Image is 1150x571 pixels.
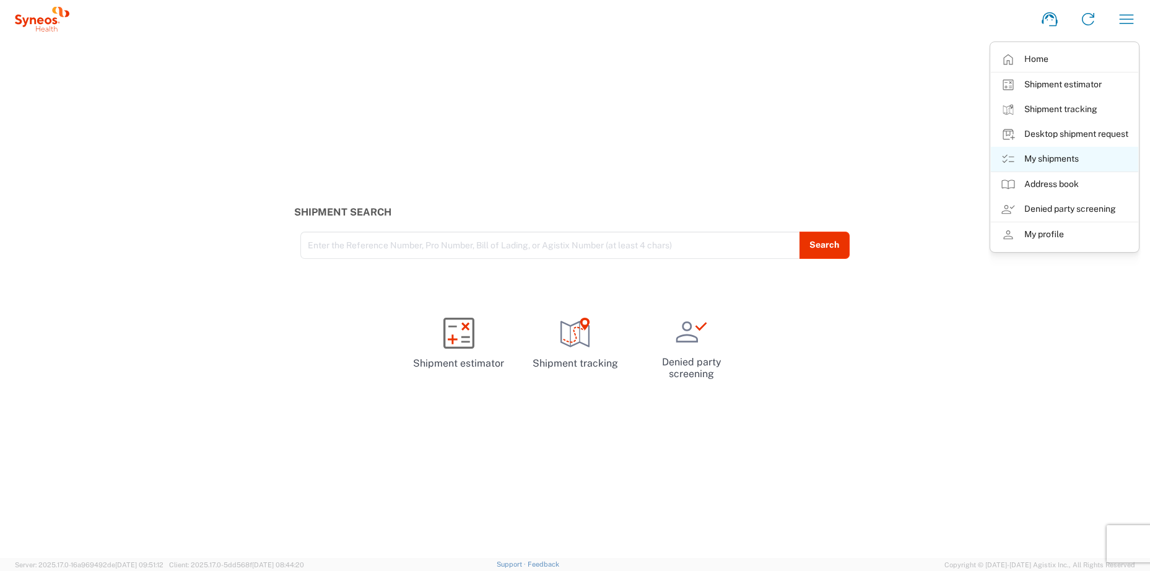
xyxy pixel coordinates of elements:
a: Shipment tracking [991,97,1138,122]
a: Shipment estimator [991,72,1138,97]
a: My shipments [991,147,1138,172]
a: My profile [991,222,1138,247]
span: Server: 2025.17.0-16a969492de [15,561,163,569]
button: Search [799,232,850,259]
a: Denied party screening [638,307,745,390]
span: Copyright © [DATE]-[DATE] Agistix Inc., All Rights Reserved [944,559,1135,570]
span: [DATE] 09:51:12 [115,561,163,569]
span: Client: 2025.17.0-5dd568f [169,561,304,569]
a: Shipment tracking [522,307,629,381]
a: Address book [991,172,1138,197]
a: Support [497,560,528,568]
a: Feedback [528,560,559,568]
a: Desktop shipment request [991,122,1138,147]
span: [DATE] 08:44:20 [252,561,304,569]
h3: Shipment Search [294,206,856,218]
a: Home [991,47,1138,72]
a: Shipment estimator [406,307,512,381]
a: Denied party screening [991,197,1138,222]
